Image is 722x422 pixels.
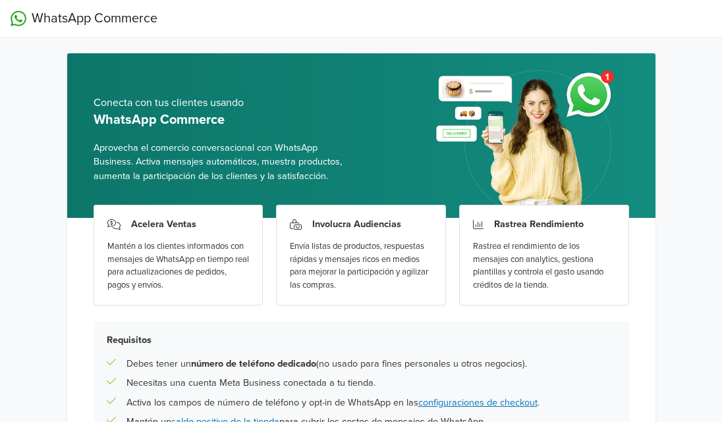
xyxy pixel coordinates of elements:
[126,396,540,410] p: Activa los campos de número de teléfono y opt-in de WhatsApp en las .
[94,141,351,184] span: Aprovecha el comercio conversacional con WhatsApp Business. Activa mensajes automáticos, muestra ...
[473,240,615,292] div: Rastrea el rendimiento de los mensajes con analytics, gestiona plantillas y controla el gasto usa...
[494,219,584,230] h3: Rastrea Rendimiento
[126,376,375,390] p: Necesitas una cuenta Meta Business conectada a tu tienda.
[107,240,250,292] div: Mantén a los clientes informados con mensajes de WhatsApp en tiempo real para actualizaciones de ...
[131,219,196,230] h3: Acelera Ventas
[11,11,26,26] img: WhatsApp
[312,219,401,230] h3: Involucra Audiencias
[32,9,157,28] span: WhatsApp Commerce
[94,97,351,109] h5: Conecta con tus clientes usando
[425,63,628,218] img: whatsapp_setup_banner
[290,240,432,292] div: Envía listas de productos, respuestas rápidas y mensajes ricos en medios para mejorar la particip...
[107,334,616,346] h5: Requisitos
[191,358,316,369] b: número de teléfono dedicado
[94,112,351,128] h5: WhatsApp Commerce
[418,397,538,408] a: configuraciones de checkout
[126,357,527,371] p: Debes tener un (no usado para fines personales u otros negocios).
